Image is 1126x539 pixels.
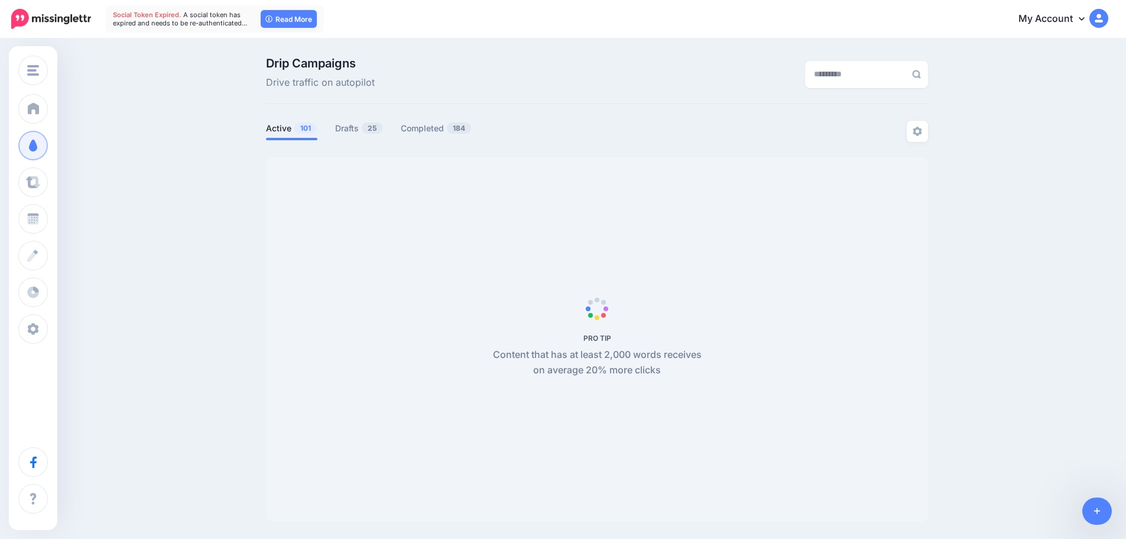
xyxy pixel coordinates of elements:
[1007,5,1108,34] a: My Account
[113,11,181,19] span: Social Token Expired.
[447,122,471,134] span: 184
[362,122,382,134] span: 25
[486,347,708,378] p: Content that has at least 2,000 words receives on average 20% more clicks
[266,121,317,135] a: Active101
[486,334,708,343] h5: PRO TIP
[27,65,39,76] img: menu.png
[401,121,472,135] a: Completed184
[113,11,248,27] span: A social token has expired and needs to be re-authenticated…
[266,75,375,91] span: Drive traffic on autopilot
[266,57,375,69] span: Drip Campaigns
[913,127,922,136] img: settings-grey.png
[335,121,383,135] a: Drafts25
[11,9,91,29] img: Missinglettr
[294,122,317,134] span: 101
[261,10,317,28] a: Read More
[912,70,921,79] img: search-grey-6.png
